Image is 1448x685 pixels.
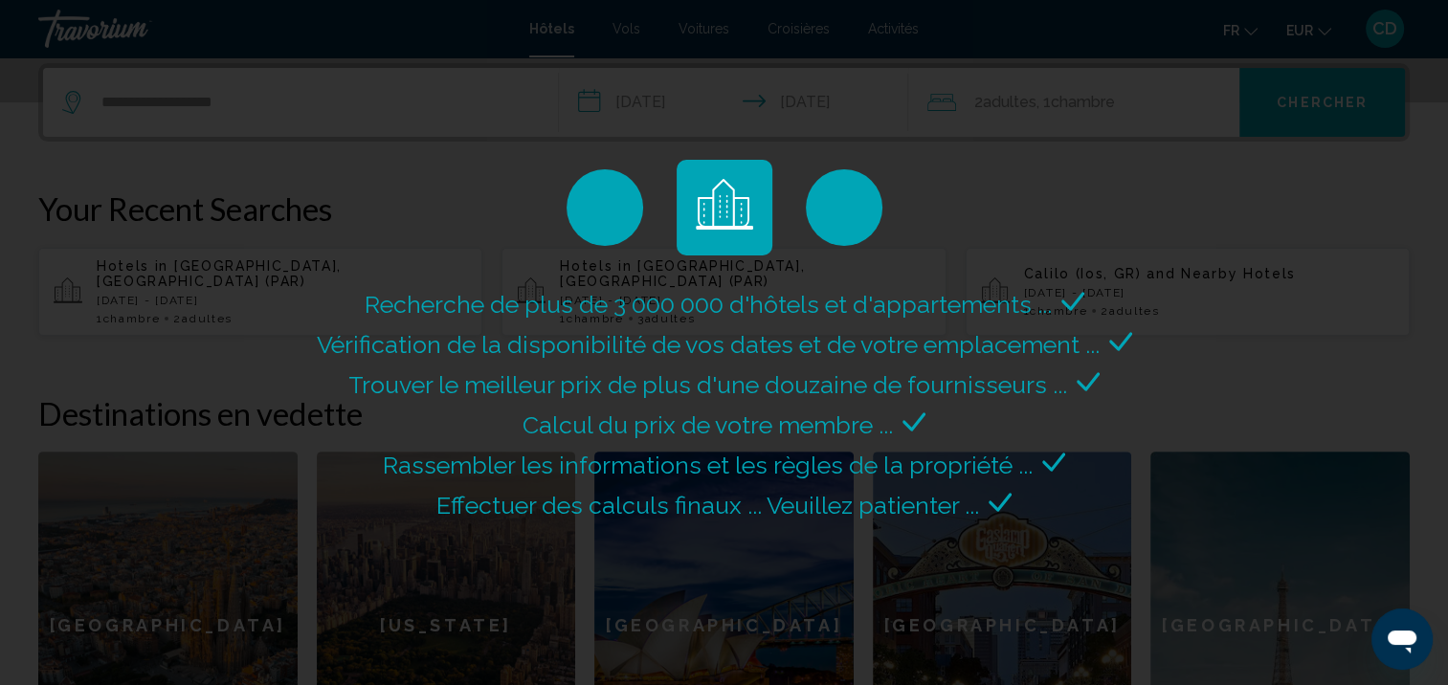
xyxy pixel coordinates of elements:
[317,330,1100,359] span: Vérification de la disponibilité de vos dates et de votre emplacement ...
[383,451,1033,479] span: Rassembler les informations et les règles de la propriété ...
[523,410,893,439] span: Calcul du prix de votre membre ...
[348,370,1067,399] span: Trouver le meilleur prix de plus d'une douzaine de fournisseurs ...
[1371,608,1433,670] iframe: Bouton de lancement de la fenêtre de messagerie
[365,290,1052,319] span: Recherche de plus de 3 000 000 d'hôtels et d'appartements ...
[436,491,979,519] span: Effectuer des calculs finaux ... Veuillez patienter ...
